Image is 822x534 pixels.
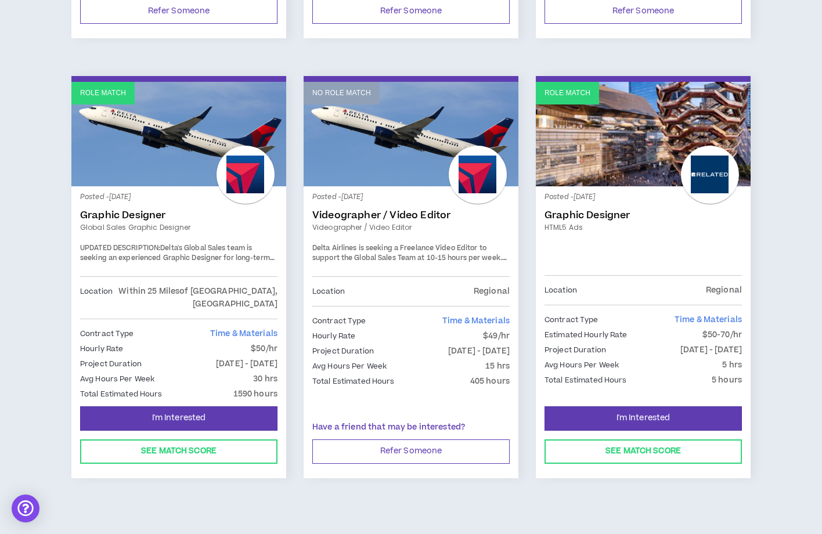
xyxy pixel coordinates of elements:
[312,285,345,298] p: Location
[545,359,619,371] p: Avg Hours Per Week
[80,88,126,99] p: Role Match
[545,88,590,99] p: Role Match
[80,439,277,464] button: See Match Score
[152,413,206,424] span: I'm Interested
[80,210,277,221] a: Graphic Designer
[312,421,510,434] p: Have a friend that may be interested?
[722,359,742,371] p: 5 hrs
[485,360,510,373] p: 15 hrs
[545,329,628,341] p: Estimated Hourly Rate
[706,284,742,297] p: Regional
[545,406,742,431] button: I'm Interested
[545,313,599,326] p: Contract Type
[253,373,277,385] p: 30 hrs
[12,495,39,522] div: Open Intercom Messenger
[536,82,751,186] a: Role Match
[545,210,742,221] a: Graphic Designer
[113,285,277,311] p: Within 25 Miles of [GEOGRAPHIC_DATA], [GEOGRAPHIC_DATA]
[616,413,670,424] span: I'm Interested
[312,88,371,99] p: No Role Match
[251,342,277,355] p: $50/hr
[312,439,510,464] button: Refer Someone
[545,344,606,356] p: Project Duration
[80,358,142,370] p: Project Duration
[312,210,510,221] a: Videographer / Video Editor
[712,374,742,387] p: 5 hours
[80,388,163,400] p: Total Estimated Hours
[80,243,276,304] span: Delta's Global Sales team is seeking an experienced Graphic Designer for long-term contract suppo...
[545,192,742,203] p: Posted - [DATE]
[312,345,374,358] p: Project Duration
[474,285,510,298] p: Regional
[312,243,502,264] span: Delta Airlines is seeking a Freelance Video Editor to support the Global Sales Team at 10-15 hour...
[545,222,742,233] a: HTML5 Ads
[233,388,277,400] p: 1590 hours
[80,222,277,233] a: Global Sales Graphic Designer
[470,375,510,388] p: 405 hours
[80,342,123,355] p: Hourly Rate
[312,360,387,373] p: Avg Hours Per Week
[680,344,742,356] p: [DATE] - [DATE]
[80,243,160,253] strong: UPDATED DESCRIPTION:
[80,406,277,431] button: I'm Interested
[80,192,277,203] p: Posted - [DATE]
[312,192,510,203] p: Posted - [DATE]
[675,314,742,326] span: Time & Materials
[304,82,518,186] a: No Role Match
[80,327,134,340] p: Contract Type
[483,330,510,342] p: $49/hr
[80,285,113,311] p: Location
[312,375,395,388] p: Total Estimated Hours
[71,82,286,186] a: Role Match
[545,439,742,464] button: See Match Score
[545,284,577,297] p: Location
[80,373,154,385] p: Avg Hours Per Week
[216,358,277,370] p: [DATE] - [DATE]
[210,328,277,340] span: Time & Materials
[312,222,510,233] a: Videographer / Video Editor
[312,315,366,327] p: Contract Type
[702,329,742,341] p: $50-70/hr
[545,374,627,387] p: Total Estimated Hours
[312,330,355,342] p: Hourly Rate
[448,345,510,358] p: [DATE] - [DATE]
[442,315,510,327] span: Time & Materials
